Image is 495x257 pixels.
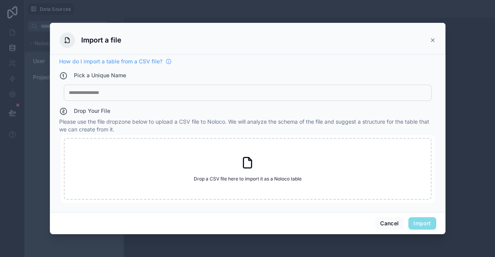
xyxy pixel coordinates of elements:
[59,107,436,206] div: Please use the file dropzone below to upload a CSV file to Noloco. We will analyze the schema of ...
[59,58,162,65] span: How do I import a table from a CSV file?
[74,107,110,115] h4: Drop Your File
[59,58,172,65] a: How do I import a table from a CSV file?
[74,71,126,80] h4: Pick a Unique Name
[194,176,302,182] span: Drop a CSV file here to import it as a Noloco table
[375,217,404,230] button: Cancel
[81,35,121,46] h3: Import a file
